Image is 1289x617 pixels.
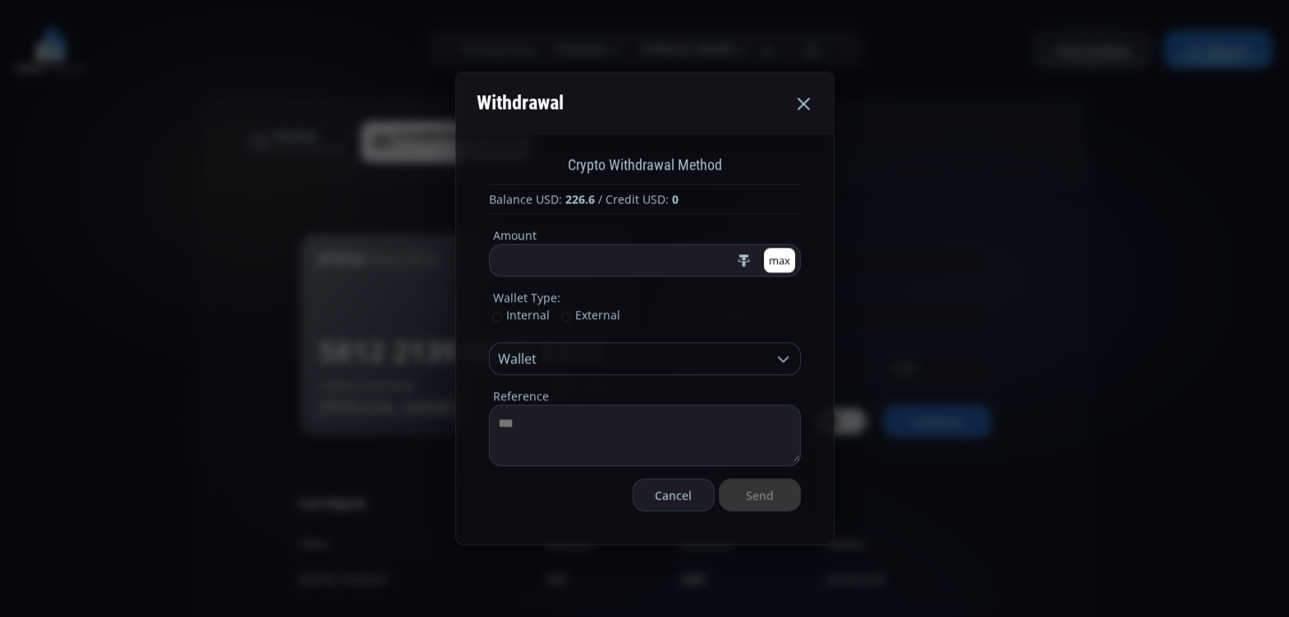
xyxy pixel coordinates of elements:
[493,388,549,405] legend: Reference
[561,308,620,323] span: External
[565,191,595,208] b: 226.6
[633,479,715,512] button: Cancel
[764,249,795,273] button: max
[492,308,550,323] span: Internal
[489,191,801,208] div: Balance USD: / Credit USD:
[493,227,537,245] legend: Amount
[477,83,564,125] div: Withdrawal
[489,151,801,178] div: Crypto Withdrawal Method
[493,290,560,307] legend: Wallet Type:
[672,191,679,208] b: 0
